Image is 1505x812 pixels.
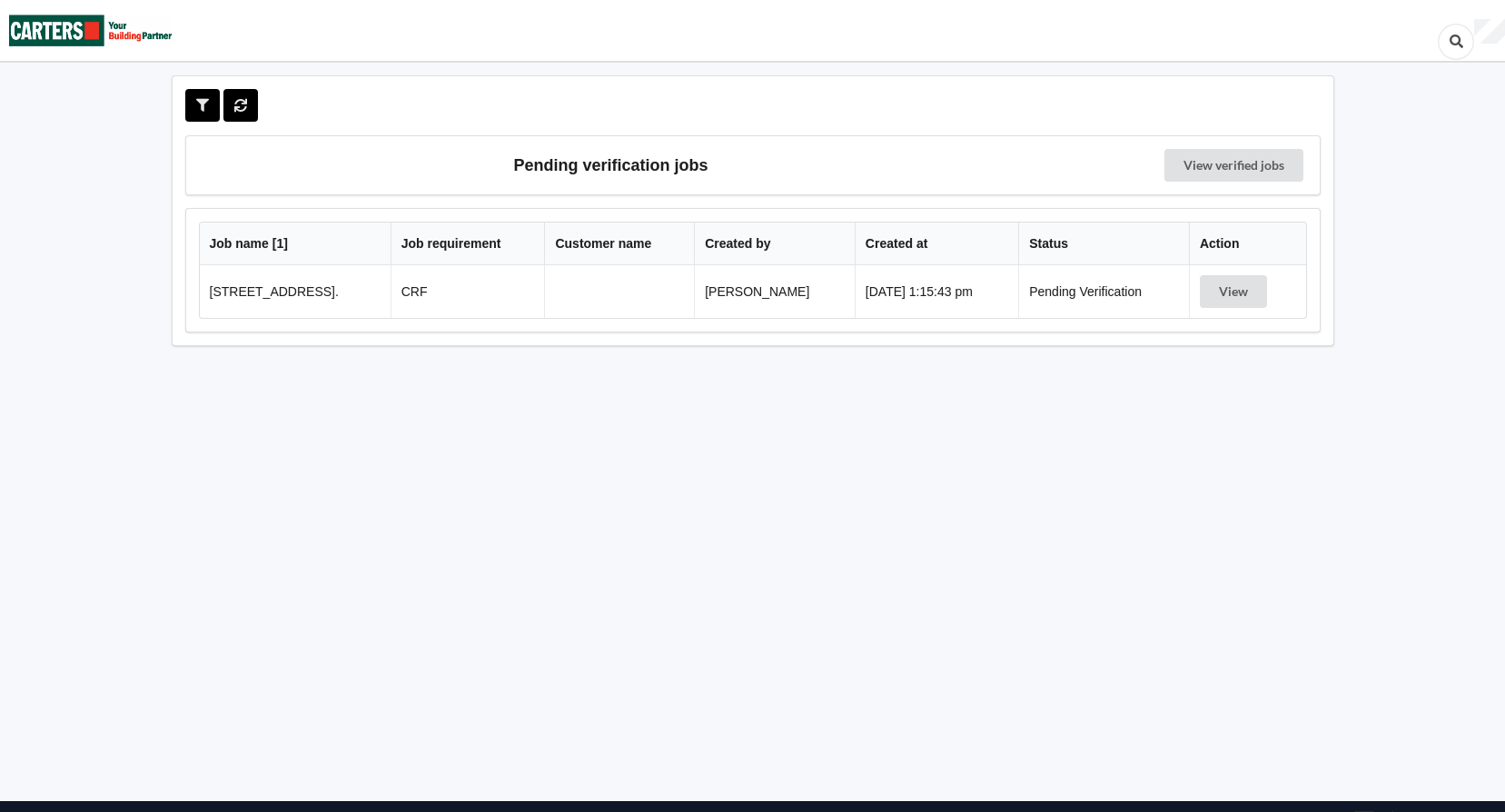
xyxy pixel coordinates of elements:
th: Job name [ 1 ] [200,223,391,265]
th: Status [1018,223,1189,265]
th: Action [1189,223,1306,265]
button: View [1200,275,1267,308]
th: Created at [855,223,1018,265]
a: View [1200,284,1271,299]
th: Job requirement [391,223,545,265]
th: Customer name [544,223,694,265]
td: CRF [391,265,545,318]
div: User Profile [1474,19,1505,45]
th: Created by [694,223,855,265]
a: View verified jobs [1164,149,1303,182]
img: Carters [9,1,173,60]
td: [DATE] 1:15:43 pm [855,265,1018,318]
h3: Pending verification jobs [199,149,1024,182]
td: Pending Verification [1018,265,1189,318]
td: [PERSON_NAME] [694,265,855,318]
td: [STREET_ADDRESS]. [200,265,391,318]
